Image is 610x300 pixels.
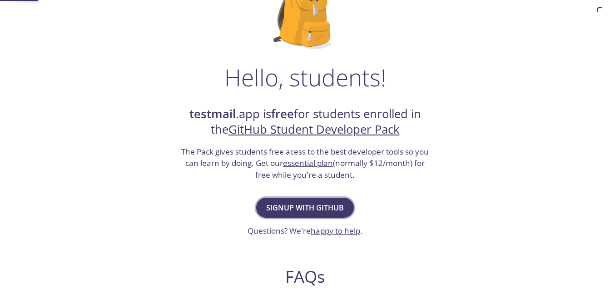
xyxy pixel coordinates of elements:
[180,106,430,138] h2: .app is for students enrolled in the
[228,121,400,137] a: GitHub Student Developer Pack
[271,106,294,122] strong: free
[180,146,430,181] h3: The Pack gives students free acess to the best developer tools so you can learn by doing. Get our...
[131,266,480,287] h2: FAQs
[224,64,386,91] h1: Hello, students!
[266,201,344,214] span: Signup with GitHub
[189,106,236,122] strong: testmail
[311,225,360,236] a: happy to help
[256,198,354,218] button: Signup with GitHub
[248,225,362,237] h3: Questions? We're .
[283,158,333,168] a: essential plan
